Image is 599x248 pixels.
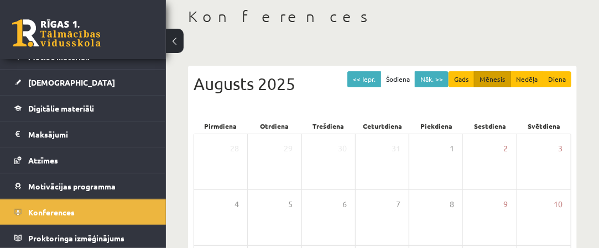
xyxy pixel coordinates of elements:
[289,198,293,210] span: 5
[230,143,239,155] span: 28
[450,198,454,210] span: 8
[558,143,562,155] span: 3
[28,181,116,191] span: Motivācijas programma
[342,198,347,210] span: 6
[14,122,152,147] a: Maksājumi
[415,71,449,87] button: Nāk. >>
[511,71,543,87] button: Nedēļa
[554,198,562,210] span: 10
[194,118,248,134] div: Pirmdiena
[474,71,511,87] button: Mēnesis
[504,143,508,155] span: 2
[449,71,475,87] button: Gads
[12,19,101,47] a: Rīgas 1. Tālmācības vidusskola
[188,7,577,26] h1: Konferences
[14,96,152,121] a: Digitālie materiāli
[248,118,302,134] div: Otrdiena
[463,118,518,134] div: Sestdiena
[409,118,463,134] div: Piekdiena
[28,233,124,243] span: Proktoringa izmēģinājums
[396,198,400,210] span: 7
[392,143,400,155] span: 31
[517,118,571,134] div: Svētdiena
[381,71,415,87] button: Šodiena
[28,122,152,147] legend: Maksājumi
[14,199,152,225] a: Konferences
[14,147,152,173] a: Atzīmes
[450,143,454,155] span: 1
[14,173,152,199] a: Motivācijas programma
[301,118,356,134] div: Trešdiena
[338,143,347,155] span: 30
[28,103,94,113] span: Digitālie materiāli
[543,71,571,87] button: Diena
[28,77,115,87] span: [DEMOGRAPHIC_DATA]
[28,207,75,217] span: Konferences
[235,198,239,210] span: 4
[347,71,381,87] button: << Iepr.
[14,70,152,95] a: [DEMOGRAPHIC_DATA]
[194,71,571,96] div: Augusts 2025
[284,143,293,155] span: 29
[28,155,58,165] span: Atzīmes
[504,198,508,210] span: 9
[356,118,410,134] div: Ceturtdiena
